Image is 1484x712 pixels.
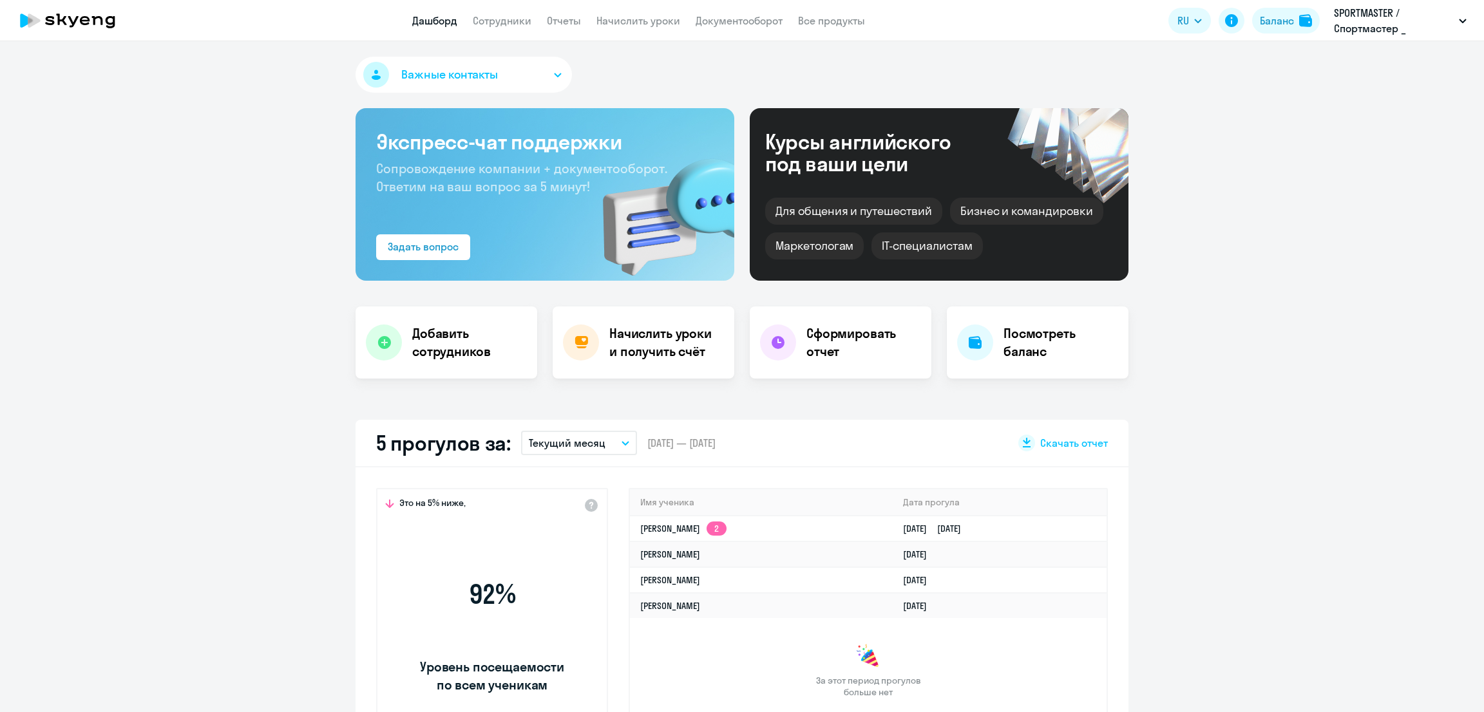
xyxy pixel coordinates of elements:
a: Начислить уроки [596,14,680,27]
span: Скачать отчет [1040,436,1108,450]
a: Дашборд [412,14,457,27]
a: Сотрудники [473,14,531,27]
div: Для общения и путешествий [765,198,942,225]
p: SPORTMASTER / Спортмастер _ Кафетерий, СМ kids (предоплата) [1334,5,1454,36]
div: Курсы английского под ваши цели [765,131,985,174]
a: [PERSON_NAME] [640,548,700,560]
span: Уровень посещаемости по всем ученикам [418,658,566,694]
div: Задать вопрос [388,239,459,254]
a: [PERSON_NAME] [640,600,700,612]
a: [DATE] [903,574,937,586]
th: Имя ученика [630,489,893,516]
h4: Сформировать отчет [806,324,921,361]
a: [DATE][DATE] [903,523,971,534]
div: Бизнес и командировки [950,198,1103,225]
p: Текущий месяц [529,435,605,451]
app-skyeng-badge: 2 [707,521,727,536]
h4: Посмотреть баланс [1004,324,1118,361]
span: За этот период прогулов больше нет [814,675,922,698]
button: Балансbalance [1252,8,1320,33]
span: Это на 5% ниже, [399,497,466,512]
a: Отчеты [547,14,581,27]
button: Важные контакты [356,57,572,93]
div: Баланс [1260,13,1294,28]
span: RU [1177,13,1189,28]
button: RU [1168,8,1211,33]
h4: Добавить сотрудников [412,324,527,361]
h4: Начислить уроки и получить счёт [609,324,721,361]
span: Сопровождение компании + документооборот. Ответим на ваш вопрос за 5 минут! [376,160,667,194]
span: 92 % [418,579,566,610]
th: Дата прогула [893,489,1107,516]
a: [PERSON_NAME] [640,574,700,586]
img: congrats [855,644,881,670]
span: [DATE] — [DATE] [647,436,716,450]
img: bg-img [584,136,734,281]
button: Текущий месяц [521,431,637,455]
a: [PERSON_NAME]2 [640,523,727,534]
div: Маркетологам [765,232,864,259]
a: Все продукты [798,14,865,27]
span: Важные контакты [401,66,498,83]
div: IT-специалистам [871,232,982,259]
a: [DATE] [903,548,937,560]
h3: Экспресс-чат поддержки [376,129,714,155]
h2: 5 прогулов за: [376,430,511,456]
button: Задать вопрос [376,234,470,260]
button: SPORTMASTER / Спортмастер _ Кафетерий, СМ kids (предоплата) [1327,5,1473,36]
a: [DATE] [903,600,937,612]
a: Документооборот [696,14,783,27]
img: balance [1299,14,1312,27]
